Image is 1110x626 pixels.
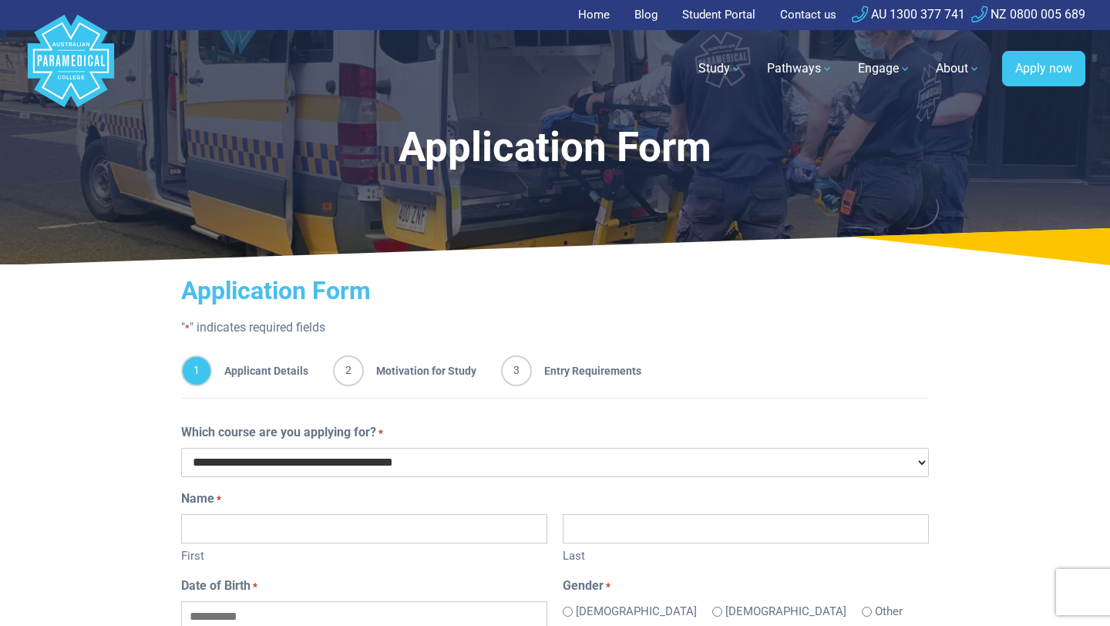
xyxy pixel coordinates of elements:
[689,47,752,90] a: Study
[181,318,929,337] p: " " indicates required fields
[181,544,547,565] label: First
[1002,51,1085,86] a: Apply now
[852,7,965,22] a: AU 1300 377 741
[181,577,257,595] label: Date of Birth
[181,276,929,305] h2: Application Form
[181,423,383,442] label: Which course are you applying for?
[927,47,990,90] a: About
[875,603,903,621] label: Other
[849,47,920,90] a: Engage
[212,355,308,386] span: Applicant Details
[532,355,641,386] span: Entry Requirements
[758,47,843,90] a: Pathways
[157,123,953,172] h1: Application Form
[181,355,212,386] span: 1
[576,603,697,621] label: [DEMOGRAPHIC_DATA]
[501,355,532,386] span: 3
[25,30,117,108] a: Australian Paramedical College
[563,577,929,595] legend: Gender
[364,355,476,386] span: Motivation for Study
[971,7,1085,22] a: NZ 0800 005 689
[563,544,929,565] label: Last
[725,603,846,621] label: [DEMOGRAPHIC_DATA]
[181,490,929,508] legend: Name
[333,355,364,386] span: 2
